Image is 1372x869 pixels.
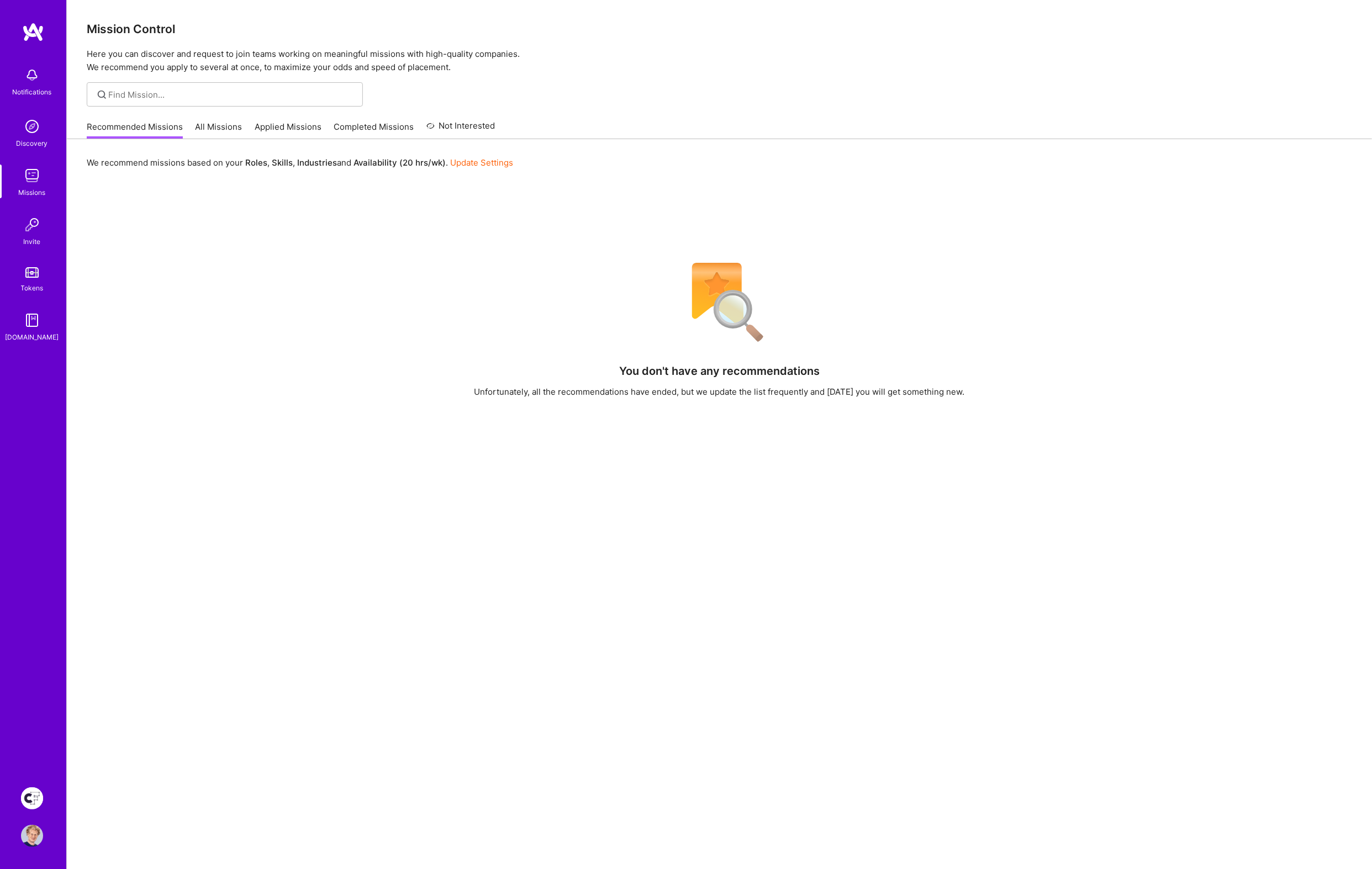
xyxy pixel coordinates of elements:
img: discovery [21,115,43,137]
a: Recommended Missions [87,121,183,139]
img: tokens [25,267,39,278]
div: Missions [19,187,46,198]
b: Skills [272,157,293,168]
img: No Results [673,256,767,349]
a: Update Settings [450,157,513,168]
p: Here you can discover and request to join teams working on meaningful missions with high-quality ... [87,47,1352,74]
a: Creative Fabrica Project Team [18,787,46,809]
a: Applied Missions [255,121,321,139]
img: guide book [21,309,43,331]
img: Creative Fabrica Project Team [21,787,43,809]
h4: You don't have any recommendations [619,364,820,378]
a: Completed Missions [334,121,414,139]
h3: Mission Control [87,22,1352,36]
div: Invite [24,236,41,247]
img: logo [22,22,44,42]
input: Find Mission... [109,89,355,100]
b: Industries [297,157,337,168]
div: Tokens [21,282,44,294]
a: All Missions [196,121,242,139]
img: User Avatar [21,825,43,847]
a: User Avatar [18,825,46,847]
div: Notifications [13,86,52,98]
b: Availability (20 hrs/wk) [353,157,446,168]
div: Unfortunately, all the recommendations have ended, but we update the list frequently and [DATE] y... [474,386,965,398]
div: [DOMAIN_NAME] [6,331,59,343]
i: icon SearchGrey [96,88,108,101]
img: teamwork [21,165,43,187]
p: We recommend missions based on your , , and . [87,157,513,168]
b: Roles [245,157,267,168]
img: bell [21,64,43,86]
a: Not Interested [426,119,495,139]
img: Invite [21,214,43,236]
div: Discovery [17,137,48,149]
